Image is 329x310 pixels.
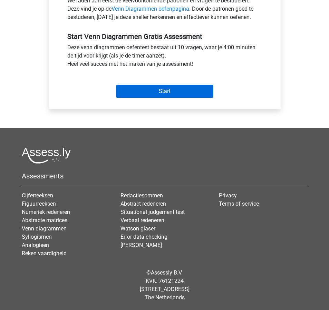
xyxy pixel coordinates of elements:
h5: Start Venn Diagrammen Gratis Assessment [67,32,262,41]
a: Assessly B.V. [151,269,183,276]
a: Situational judgement test [120,209,185,215]
a: Venn diagrammen [22,225,67,232]
a: Redactiesommen [120,192,163,199]
a: Terms of service [219,200,259,207]
a: Analogieen [22,242,49,248]
a: Venn Diagrammen oefenpagina [112,6,189,12]
a: Syllogismen [22,234,52,240]
a: Watson glaser [120,225,155,232]
input: Start [116,85,213,98]
a: [PERSON_NAME] [120,242,162,248]
a: Error data checking [120,234,167,240]
a: Abstract redeneren [120,200,166,207]
div: Deze venn diagrammen oefentest bestaat uit 10 vragen, waar je 4:00 minuten de tijd voor krijgt (a... [62,43,267,71]
div: © KVK: 76121224 [STREET_ADDRESS] The Netherlands [17,263,312,307]
a: Privacy [219,192,237,199]
a: Cijferreeksen [22,192,53,199]
h5: Assessments [22,172,307,180]
a: Reken vaardigheid [22,250,67,257]
a: Verbaal redeneren [120,217,164,224]
img: Assessly logo [22,147,71,164]
a: Numeriek redeneren [22,209,70,215]
a: Figuurreeksen [22,200,56,207]
a: Abstracte matrices [22,217,67,224]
